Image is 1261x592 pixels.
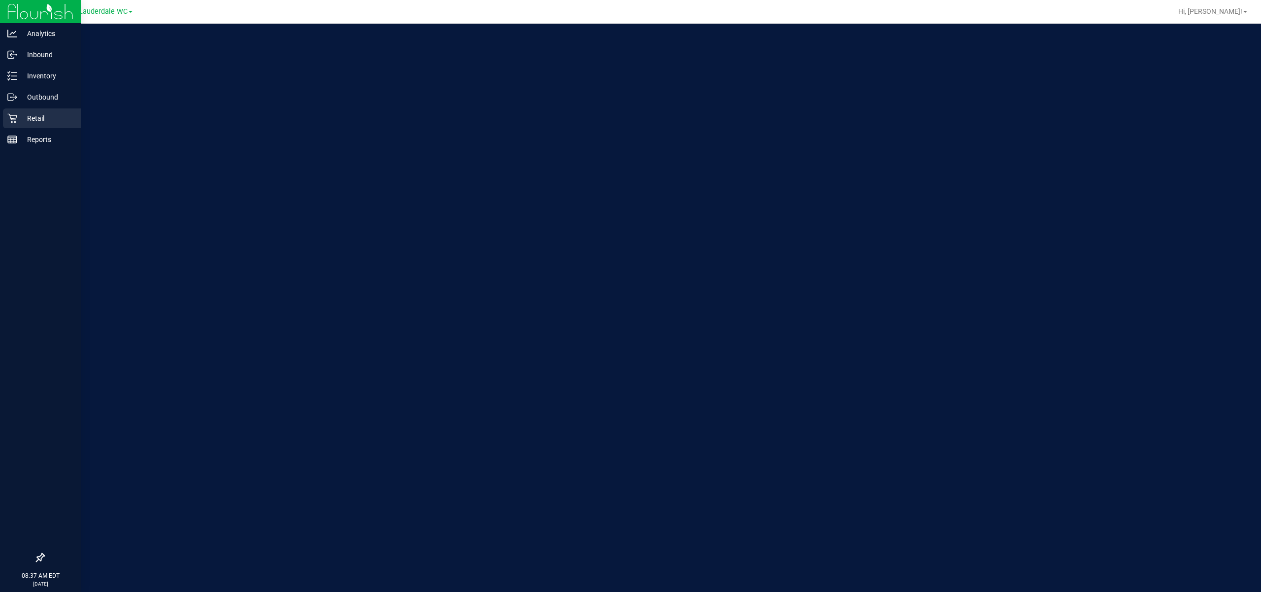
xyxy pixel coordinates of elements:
[7,135,17,144] inline-svg: Reports
[7,50,17,60] inline-svg: Inbound
[17,134,76,145] p: Reports
[17,91,76,103] p: Outbound
[7,92,17,102] inline-svg: Outbound
[17,112,76,124] p: Retail
[7,71,17,81] inline-svg: Inventory
[17,49,76,61] p: Inbound
[17,28,76,39] p: Analytics
[4,580,76,588] p: [DATE]
[7,29,17,38] inline-svg: Analytics
[7,113,17,123] inline-svg: Retail
[4,571,76,580] p: 08:37 AM EDT
[17,70,76,82] p: Inventory
[68,7,128,16] span: Ft. Lauderdale WC
[1178,7,1242,15] span: Hi, [PERSON_NAME]!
